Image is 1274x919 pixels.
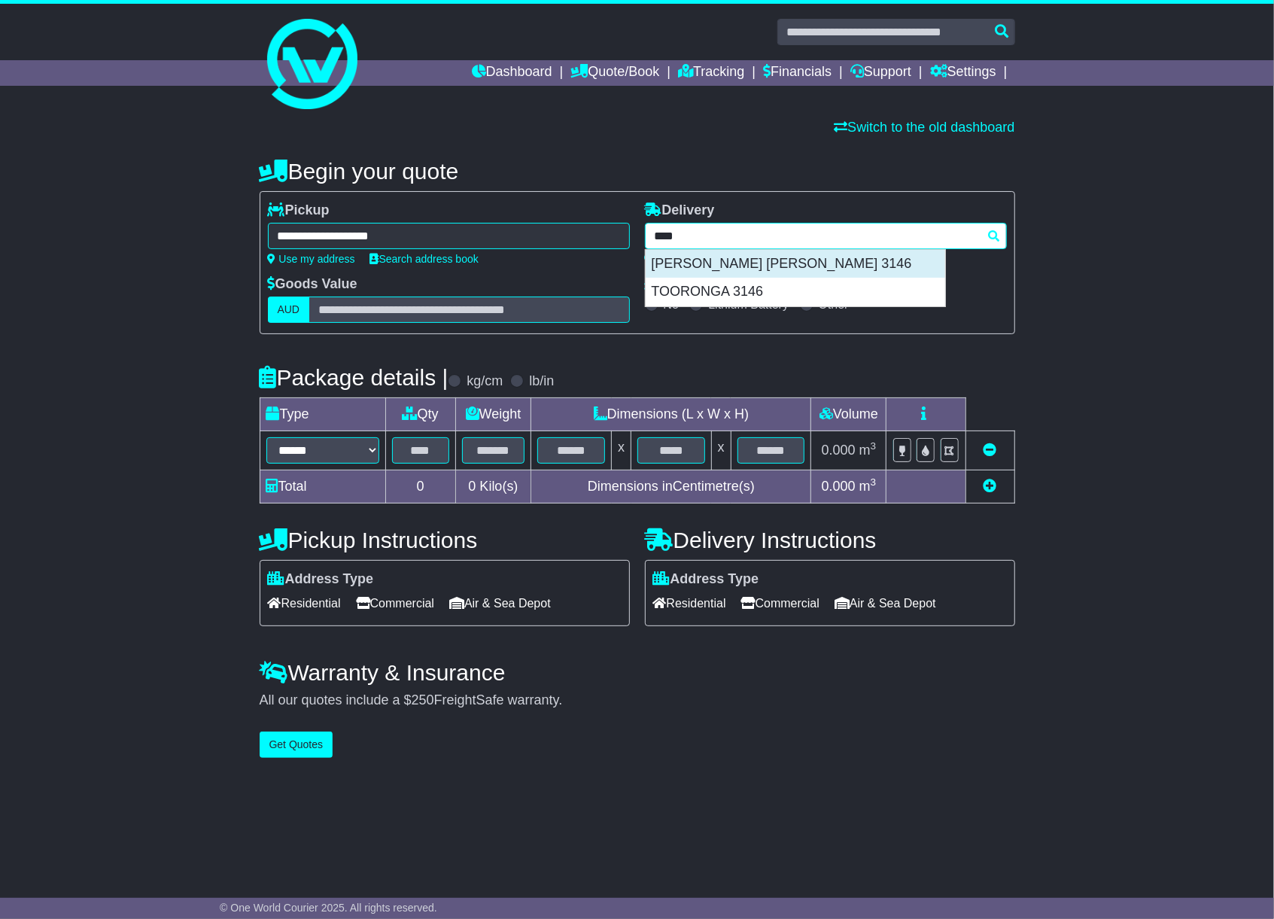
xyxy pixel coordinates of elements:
a: Use my address [268,253,355,265]
a: Remove this item [984,443,997,458]
span: Air & Sea Depot [835,592,936,615]
td: Dimensions in Centimetre(s) [531,470,811,504]
td: x [612,431,631,470]
h4: Warranty & Insurance [260,660,1015,685]
h4: Pickup Instructions [260,528,630,552]
span: Commercial [356,592,434,615]
label: Delivery [645,202,715,219]
h4: Delivery Instructions [645,528,1015,552]
sup: 3 [871,476,877,488]
a: Dashboard [472,60,552,86]
td: x [711,431,731,470]
div: All our quotes include a $ FreightSafe warranty. [260,692,1015,709]
a: Tracking [678,60,744,86]
label: lb/in [529,373,554,390]
label: Pickup [268,202,330,219]
span: 0.000 [822,479,856,494]
span: 0 [468,479,476,494]
span: m [859,443,877,458]
td: Weight [455,398,531,431]
span: Residential [653,592,726,615]
span: 250 [412,692,434,708]
td: Type [260,398,385,431]
span: © One World Courier 2025. All rights reserved. [220,902,437,914]
typeahead: Please provide city [645,223,1007,249]
a: Add new item [984,479,997,494]
a: Search address book [370,253,479,265]
label: Address Type [653,571,759,588]
td: Qty [385,398,455,431]
span: 0.000 [822,443,856,458]
a: Switch to the old dashboard [834,120,1014,135]
button: Get Quotes [260,732,333,758]
label: AUD [268,297,310,323]
span: m [859,479,877,494]
td: Total [260,470,385,504]
div: TOORONGA 3146 [646,278,945,306]
label: Address Type [268,571,374,588]
label: kg/cm [467,373,503,390]
div: [PERSON_NAME] [PERSON_NAME] 3146 [646,250,945,278]
sup: 3 [871,440,877,452]
a: Financials [763,60,832,86]
a: Support [850,60,911,86]
a: Settings [930,60,996,86]
h4: Package details | [260,365,448,390]
a: Quote/Book [570,60,659,86]
td: Volume [811,398,886,431]
td: Kilo(s) [455,470,531,504]
td: Dimensions (L x W x H) [531,398,811,431]
span: Air & Sea Depot [449,592,551,615]
h4: Begin your quote [260,159,1015,184]
td: 0 [385,470,455,504]
span: Residential [268,592,341,615]
label: Goods Value [268,276,357,293]
span: Commercial [741,592,819,615]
